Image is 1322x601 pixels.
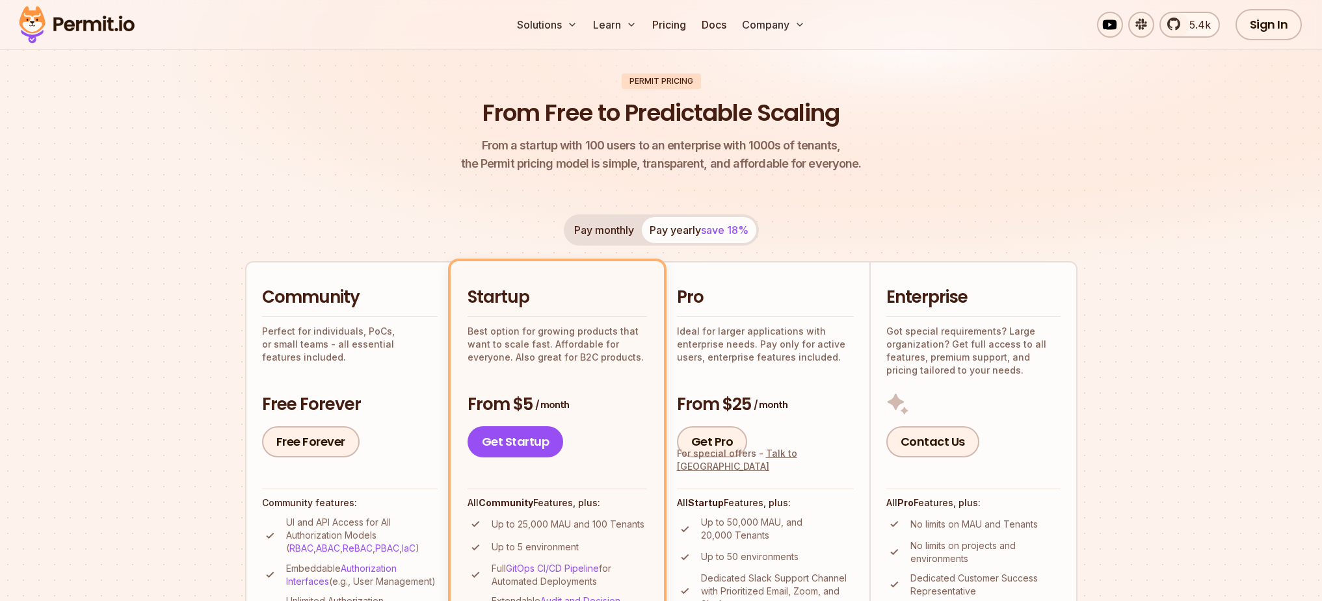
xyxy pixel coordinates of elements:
h2: Community [262,286,438,309]
p: Embeddable (e.g., User Management) [286,562,438,588]
span: 5.4k [1182,17,1211,32]
strong: Community [479,497,533,508]
span: From a startup with 100 users to an enterprise with 1000s of tenants, [461,136,862,155]
a: ABAC [316,543,340,554]
a: PBAC [375,543,399,554]
button: Solutions [512,12,583,38]
a: Authorization Interfaces [286,563,397,587]
h4: All Features, plus: [886,496,1061,509]
button: Learn [588,12,642,38]
a: Get Pro [677,426,748,457]
h3: From $5 [468,393,647,416]
h3: Free Forever [262,393,438,416]
div: For special offers - [677,447,854,473]
a: Free Forever [262,426,360,457]
h1: From Free to Predictable Scaling [483,97,839,129]
p: the Permit pricing model is simple, transparent, and affordable for everyone. [461,136,862,173]
div: Permit Pricing [622,73,701,89]
a: Docs [696,12,732,38]
strong: Startup [688,497,724,508]
a: IaC [402,543,416,554]
span: / month [754,398,787,411]
img: Permit logo [13,3,140,47]
p: Ideal for larger applications with enterprise needs. Pay only for active users, enterprise featur... [677,325,854,364]
a: Sign In [1236,9,1302,40]
h2: Startup [468,286,647,309]
strong: Pro [897,497,914,508]
p: Best option for growing products that want to scale fast. Affordable for everyone. Also great for... [468,325,647,364]
p: Up to 5 environment [492,541,579,554]
a: GitOps CI/CD Pipeline [506,563,599,574]
p: Up to 25,000 MAU and 100 Tenants [492,518,644,531]
h2: Enterprise [886,286,1061,309]
p: Dedicated Customer Success Representative [910,572,1061,598]
p: Up to 50,000 MAU, and 20,000 Tenants [701,516,854,542]
button: Pay monthly [566,217,642,243]
a: RBAC [289,543,313,554]
span: / month [535,398,569,411]
p: Up to 50 environments [701,550,799,563]
p: No limits on MAU and Tenants [910,518,1038,531]
a: Contact Us [886,426,979,457]
a: 5.4k [1159,12,1220,38]
h4: Community features: [262,496,438,509]
h3: From $25 [677,393,854,416]
h2: Pro [677,286,854,309]
a: Get Startup [468,426,564,457]
p: No limits on projects and environments [910,539,1061,565]
a: ReBAC [343,543,373,554]
a: Pricing [647,12,691,38]
button: Company [737,12,810,38]
p: Got special requirements? Large organization? Get full access to all features, premium support, a... [886,325,1061,377]
p: Full for Automated Deployments [492,562,647,588]
h4: All Features, plus: [468,496,647,509]
p: Perfect for individuals, PoCs, or small teams - all essential features included. [262,325,438,364]
p: UI and API Access for All Authorization Models ( , , , , ) [286,516,438,555]
h4: All Features, plus: [677,496,854,509]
